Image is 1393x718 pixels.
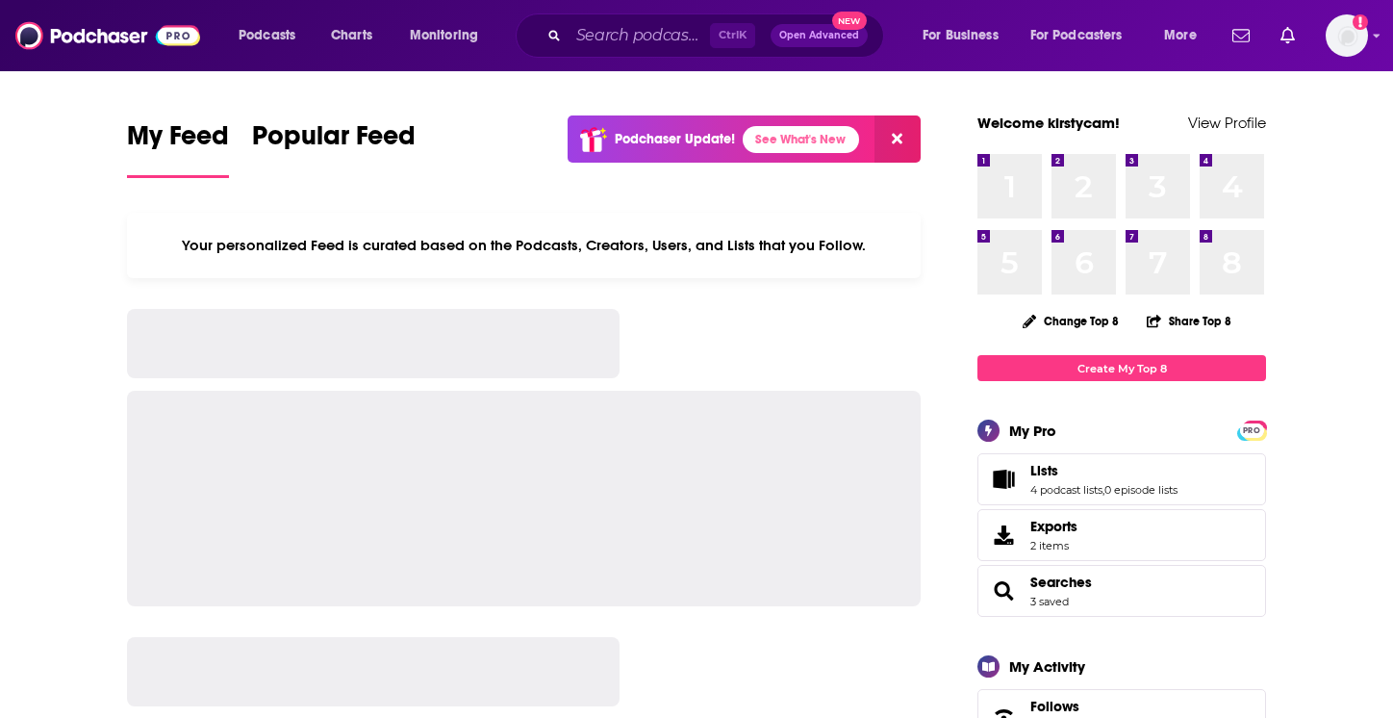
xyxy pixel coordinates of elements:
[1009,422,1056,440] div: My Pro
[1326,14,1368,57] span: Logged in as kirstycam
[1030,698,1079,715] span: Follows
[977,114,1120,132] a: Welcome kirstycam!
[1273,19,1303,52] a: Show notifications dropdown
[615,131,735,147] p: Podchaser Update!
[1326,14,1368,57] button: Show profile menu
[1030,483,1102,497] a: 4 podcast lists
[1240,423,1263,437] a: PRO
[127,213,921,278] div: Your personalized Feed is curated based on the Podcasts, Creators, Users, and Lists that you Follow.
[984,577,1023,604] a: Searches
[1030,595,1069,608] a: 3 saved
[779,31,859,40] span: Open Advanced
[1030,462,1178,479] a: Lists
[1011,309,1130,333] button: Change Top 8
[1030,462,1058,479] span: Lists
[127,119,229,164] span: My Feed
[743,126,859,153] a: See What's New
[15,17,200,54] img: Podchaser - Follow, Share and Rate Podcasts
[977,453,1266,505] span: Lists
[534,13,902,58] div: Search podcasts, credits, & more...
[1164,22,1197,49] span: More
[909,20,1023,51] button: open menu
[239,22,295,49] span: Podcasts
[1030,518,1077,535] span: Exports
[1225,19,1257,52] a: Show notifications dropdown
[1018,20,1151,51] button: open menu
[1188,114,1266,132] a: View Profile
[252,119,416,164] span: Popular Feed
[977,355,1266,381] a: Create My Top 8
[1030,698,1207,715] a: Follows
[984,466,1023,493] a: Lists
[923,22,999,49] span: For Business
[396,20,503,51] button: open menu
[331,22,372,49] span: Charts
[318,20,384,51] a: Charts
[1009,657,1085,676] div: My Activity
[1030,539,1077,552] span: 2 items
[710,23,755,48] span: Ctrl K
[1030,22,1123,49] span: For Podcasters
[1151,20,1221,51] button: open menu
[1353,14,1368,30] svg: Add a profile image
[1326,14,1368,57] img: User Profile
[984,522,1023,549] span: Exports
[832,12,867,30] span: New
[977,565,1266,617] span: Searches
[1146,302,1232,340] button: Share Top 8
[771,24,868,47] button: Open AdvancedNew
[410,22,478,49] span: Monitoring
[225,20,320,51] button: open menu
[977,509,1266,561] a: Exports
[1104,483,1178,497] a: 0 episode lists
[127,119,229,178] a: My Feed
[1102,483,1104,497] span: ,
[569,20,710,51] input: Search podcasts, credits, & more...
[1240,423,1263,438] span: PRO
[252,119,416,178] a: Popular Feed
[1030,574,1092,591] a: Searches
